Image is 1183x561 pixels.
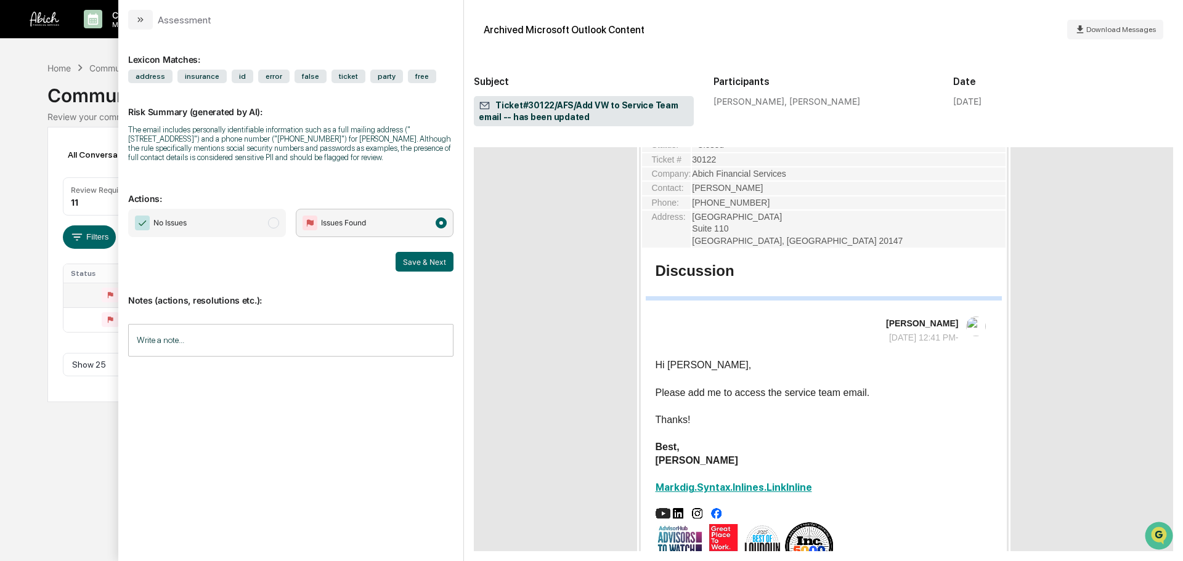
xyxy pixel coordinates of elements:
[484,24,644,36] div: Archived Microsoft Outlook Content
[692,508,702,519] img: [A black background with a black square AI-generated content may be incorrect.]
[25,155,79,167] span: Preclearance
[713,96,933,107] div: [PERSON_NAME], [PERSON_NAME]
[158,14,211,26] div: Assessment
[63,225,116,249] button: Filters
[321,217,366,229] span: Issues Found
[953,96,982,107] div: [DATE]
[1086,25,1156,34] span: Download Messages
[642,167,691,180] td: Company:
[885,331,959,344] td: [DATE] 12:41 PM-
[12,94,35,116] img: 1746055101610-c473b297-6a78-478c-a979-82029cc54cd1
[1067,20,1163,39] button: Download Messages
[12,180,22,190] div: 🔎
[408,70,436,83] span: free
[474,76,694,87] h2: Subject
[656,482,812,493] a: Markdig.Syntax.Inlines.LinkInline
[656,455,738,466] strong: [PERSON_NAME]
[711,508,722,519] img: [A blue circle with a white letter f in it AI-generated content may be incorrect.]
[642,196,691,209] td: Phone:
[128,280,453,305] p: Notes (actions, resolutions etc.):
[135,216,150,230] img: Checkmark
[642,153,691,166] td: Ticket #
[12,156,22,166] div: 🖐️
[370,70,403,83] span: party
[232,70,253,83] span: id
[71,185,130,195] div: Review Required
[655,262,735,280] td: Discussion
[692,196,1005,209] td: [PHONE_NUMBER]
[47,63,71,73] div: Home
[673,508,684,519] img: [A black background with a black square AI-generated content may be incorrect.]
[692,211,1005,248] td: [GEOGRAPHIC_DATA] Suite 110 [GEOGRAPHIC_DATA], [GEOGRAPHIC_DATA] 20147
[1144,520,1177,554] iframe: Open customer support
[479,100,689,123] span: Ticket#30122/AFS/Add VW to Service Team email -- has been updated
[642,182,691,195] td: Contact:
[966,317,986,336] img: image3.jpeg
[47,111,1136,122] div: Review your communication records across channels
[102,155,153,167] span: Attestations
[692,182,1005,195] td: [PERSON_NAME]
[258,70,290,83] span: error
[331,70,365,83] span: ticket
[12,26,224,46] p: How can we help?
[128,39,453,65] div: Lexicon Matches:
[128,70,173,83] span: address
[642,211,691,248] td: Address:
[153,217,187,229] span: No Issues
[71,197,78,208] div: 11
[692,153,1005,166] td: 30122
[89,63,189,73] div: Communications Archive
[63,145,156,164] div: All Conversations
[87,208,149,218] a: Powered byPylon
[177,70,227,83] span: insurance
[102,20,165,29] p: Manage Tasks
[102,10,165,20] p: Calendar
[30,12,59,26] img: logo
[953,76,1173,87] h2: Date
[7,174,83,196] a: 🔎Data Lookup
[713,76,933,87] h2: Participants
[89,156,99,166] div: 🗄️
[295,70,327,83] span: false
[25,179,78,191] span: Data Lookup
[63,264,144,283] th: Status
[656,442,680,452] strong: Best,
[692,167,1005,180] td: Abich Financial Services
[84,150,158,172] a: 🗄️Attestations
[47,75,1136,107] div: Communications Archive
[656,508,670,519] img: [A white arrow on a black background AI-generated content may be incorrect.]
[42,94,202,107] div: Start new chat
[42,107,156,116] div: We're available if you need us!
[885,317,959,330] td: [PERSON_NAME]
[396,252,453,272] button: Save & Next
[209,98,224,113] button: Start new chat
[128,125,453,162] div: The email includes personally identifiable information such as a full mailing address ("[STREET_A...
[128,92,453,117] p: Risk Summary (generated by AI):
[303,216,317,230] img: Flag
[123,209,149,218] span: Pylon
[128,179,453,204] p: Actions:
[7,150,84,172] a: 🖐️Preclearance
